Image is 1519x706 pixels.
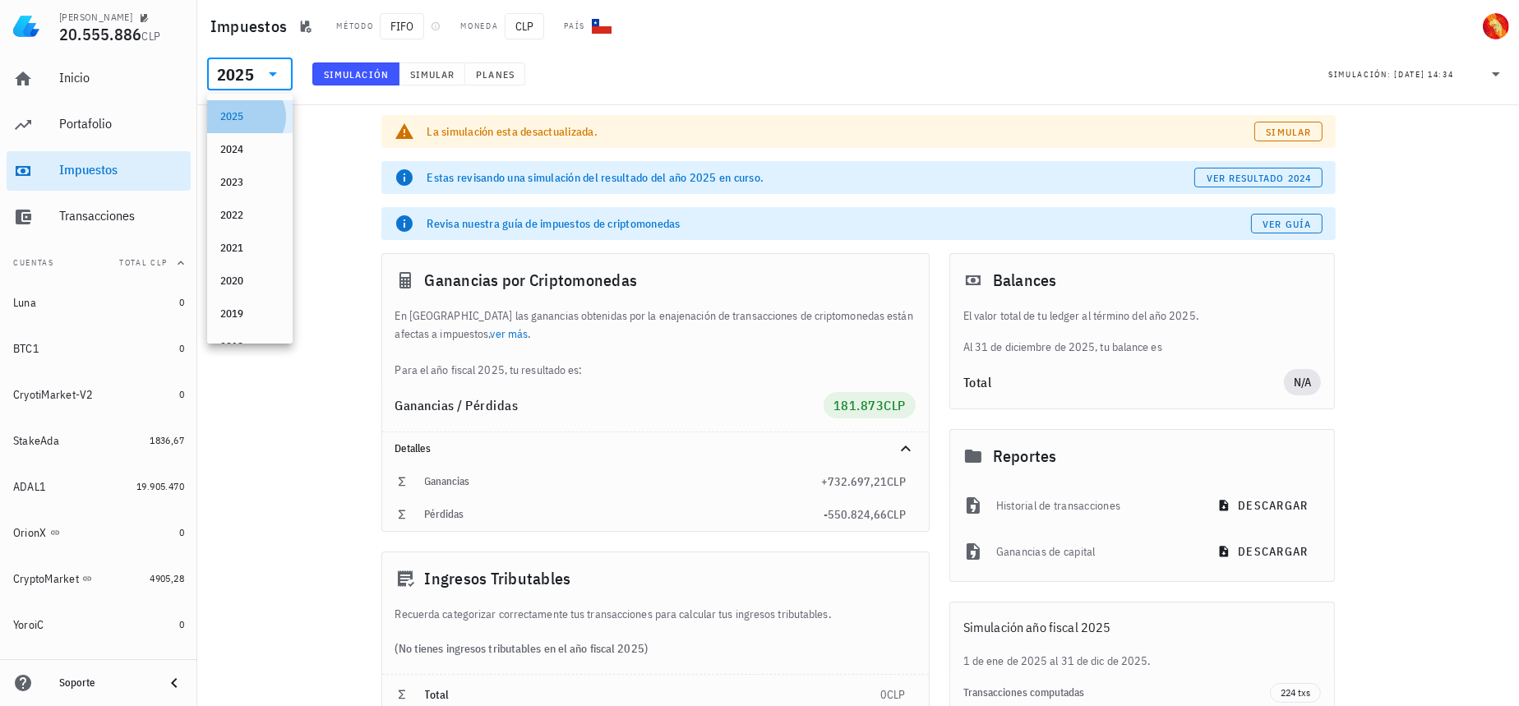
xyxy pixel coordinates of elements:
[13,296,36,310] div: Luna
[592,16,612,36] div: CL-icon
[312,62,399,85] button: Simulación
[59,208,184,224] div: Transacciones
[1254,122,1322,141] a: Simular
[395,442,876,455] div: Detalles
[950,430,1335,482] div: Reportes
[59,70,184,85] div: Inicio
[7,421,191,460] a: StakeAda 1836,67
[382,623,929,674] div: (No tienes ingresos tributables en el año fiscal 2025)
[323,68,389,81] span: Simulación
[179,296,184,308] span: 0
[1194,168,1322,187] button: ver resultado 2024
[821,474,887,489] span: +732.697,21
[950,254,1335,307] div: Balances
[1394,67,1453,83] div: [DATE] 14:34
[1221,544,1308,559] span: descargar
[465,62,525,85] button: Planes
[59,23,142,45] span: 20.555.886
[7,59,191,99] a: Inicio
[136,480,184,492] span: 19.905.470
[887,474,906,489] span: CLP
[7,151,191,191] a: Impuestos
[505,13,544,39] span: CLP
[382,254,929,307] div: Ganancias por Criptomonedas
[1251,214,1323,233] a: Ver guía
[336,20,373,33] div: Método
[1207,491,1321,520] button: descargar
[427,123,1255,140] div: La simulación esta desactualizada.
[150,572,184,584] span: 4905,28
[427,215,1251,232] div: Revisa nuestra guía de impuestos de criptomonedas
[1206,172,1311,184] span: ver resultado 2024
[399,62,466,85] button: Simular
[425,508,824,521] div: Pérdidas
[491,326,529,341] a: ver más
[7,513,191,552] a: OrionX 0
[963,376,1284,389] div: Total
[824,507,887,522] span: -550.824,66
[382,432,929,465] div: Detalles
[887,507,906,522] span: CLP
[395,397,519,413] span: Ganancias / Pérdidas
[1318,58,1516,90] div: Simulación:[DATE] 14:34
[382,307,929,379] div: En [GEOGRAPHIC_DATA] las ganancias obtenidas por la enajenación de transacciones de criptomonedas...
[59,162,184,178] div: Impuestos
[564,20,585,33] div: País
[1483,13,1509,39] div: avatar
[13,342,39,356] div: BTC1
[884,397,906,413] span: CLP
[7,375,191,414] a: CryotiMarket-V2 0
[880,687,887,702] span: 0
[1207,537,1321,566] button: descargar
[13,618,44,632] div: YoroiC
[475,68,515,81] span: Planes
[460,20,498,33] div: Moneda
[59,11,132,24] div: [PERSON_NAME]
[887,687,906,702] span: CLP
[13,13,39,39] img: LedgiFi
[950,307,1335,356] div: Al 31 de diciembre de 2025, tu balance es
[950,602,1335,652] div: Simulación año fiscal 2025
[425,475,821,488] div: Ganancias
[207,58,293,90] div: 2025
[7,105,191,145] a: Portafolio
[1328,63,1394,85] div: Simulación:
[950,652,1335,670] div: 1 de ene de 2025 al 31 de dic de 2025.
[7,283,191,322] a: Luna 0
[833,397,884,413] span: 181.873
[380,13,424,39] span: FIFO
[179,342,184,354] span: 0
[1266,126,1312,138] span: Simular
[13,572,79,586] div: CryptoMarket
[7,605,191,644] a: YoroiC 0
[963,307,1322,325] p: El valor total de tu ledger al término del año 2025.
[996,487,1194,524] div: Historial de transacciones
[142,29,161,44] span: CLP
[13,526,47,540] div: OrionX
[1281,684,1310,702] span: 224 txs
[217,67,254,83] div: 2025
[409,68,455,81] span: Simular
[179,388,184,400] span: 0
[59,676,151,690] div: Soporte
[119,257,168,268] span: Total CLP
[210,13,293,39] h1: Impuestos
[963,686,1271,699] div: Transacciones computadas
[13,434,59,448] div: StakeAda
[59,116,184,132] div: Portafolio
[427,169,1195,186] div: Estas revisando una simulación del resultado del año 2025 en curso.
[7,243,191,283] button: CuentasTotal CLP
[382,605,929,623] div: Recuerda categorizar correctamente tus transacciones para calcular tus ingresos tributables.
[7,559,191,598] a: CryptoMarket 4905,28
[1294,369,1312,395] span: N/A
[382,552,929,605] div: Ingresos Tributables
[150,434,184,446] span: 1836,67
[425,687,450,702] span: Total
[7,329,191,368] a: BTC1 0
[179,618,184,630] span: 0
[1221,498,1308,513] span: descargar
[13,388,94,402] div: CryotiMarket-V2
[13,480,46,494] div: ADAL1
[7,197,191,237] a: Transacciones
[1262,218,1311,230] span: Ver guía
